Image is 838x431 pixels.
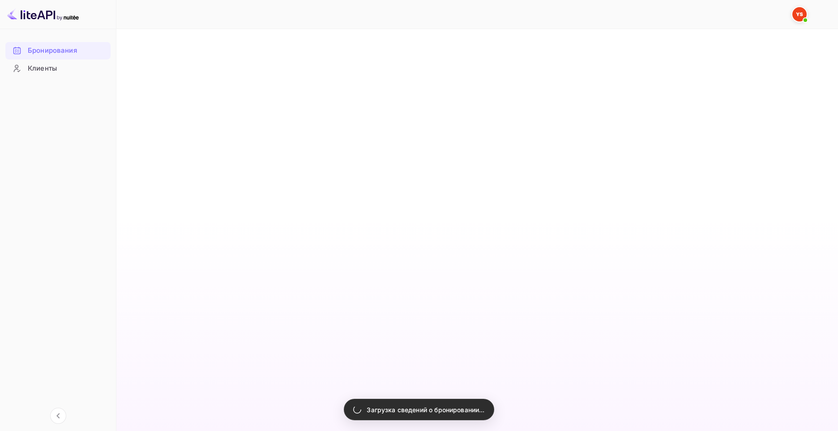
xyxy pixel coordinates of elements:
ya-tr-span: Загрузка сведений о бронировании... [367,406,484,414]
ya-tr-span: Клиенты [28,63,57,74]
img: Служба Поддержки Яндекса [792,7,807,21]
button: Свернуть навигацию [50,408,66,424]
a: Клиенты [5,60,111,76]
div: Бронирования [5,42,111,59]
img: Логотип LiteAPI [7,7,79,21]
ya-tr-span: Бронирования [28,46,77,56]
a: Бронирования [5,42,111,59]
